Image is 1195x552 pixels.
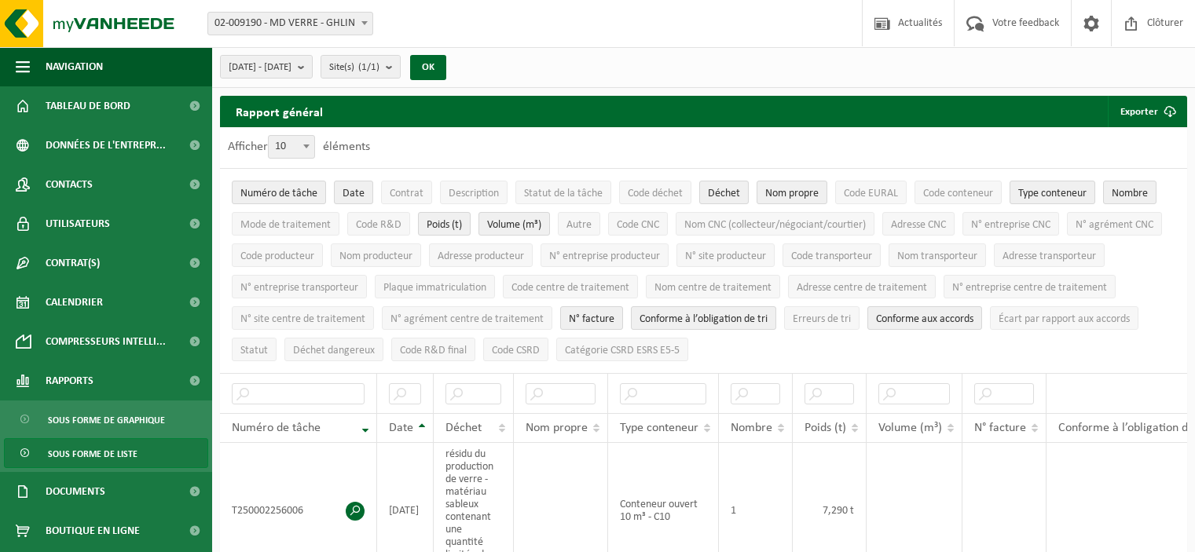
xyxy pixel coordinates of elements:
span: Poids (t) [427,219,462,231]
span: Code transporteur [791,250,872,262]
span: Numéro de tâche [232,422,321,434]
span: N° agrément centre de traitement [390,313,544,325]
button: Mode de traitementMode de traitement: Activate to sort [232,212,339,236]
span: Déchet dangereux [293,345,375,356]
span: Adresse CNC [891,219,946,231]
span: Code EURAL [844,188,898,199]
span: N° entreprise transporteur [240,282,358,294]
button: Écart par rapport aux accordsÉcart par rapport aux accords: Activate to sort [990,306,1138,330]
button: Plaque immatriculationPlaque immatriculation: Activate to sort [375,275,495,298]
span: Nombre [1112,188,1148,199]
span: Documents [46,472,105,511]
button: DéchetDéchet: Activate to sort [699,181,749,204]
button: Adresse transporteurAdresse transporteur: Activate to sort [994,243,1105,267]
button: Nom transporteurNom transporteur: Activate to sort [889,243,986,267]
button: Nom centre de traitementNom centre de traitement: Activate to sort [646,275,780,298]
span: Sous forme de graphique [48,405,165,435]
span: Type conteneur [620,422,698,434]
span: Conforme à l’obligation de tri [640,313,768,325]
span: Nom propre [526,422,588,434]
label: Afficher éléments [228,141,370,153]
button: Nom CNC (collecteur/négociant/courtier)Nom CNC (collecteur/négociant/courtier): Activate to sort [676,212,874,236]
button: Adresse CNCAdresse CNC: Activate to sort [882,212,955,236]
span: Déchet [708,188,740,199]
button: ContratContrat: Activate to sort [381,181,432,204]
button: Code conteneurCode conteneur: Activate to sort [915,181,1002,204]
button: N° site centre de traitementN° site centre de traitement: Activate to sort [232,306,374,330]
span: Calendrier [46,283,103,322]
span: Navigation [46,47,103,86]
count: (1/1) [358,62,379,72]
button: Code producteurCode producteur: Activate to sort [232,243,323,267]
span: Nom transporteur [897,250,977,262]
button: Exporter [1108,96,1186,127]
span: Nom producteur [339,250,412,262]
button: Code R&DCode R&amp;D: Activate to sort [347,212,410,236]
button: Code CSRDCode CSRD: Activate to sort [483,338,548,361]
span: Type conteneur [1018,188,1087,199]
span: Statut [240,345,268,356]
span: Sous forme de liste [48,439,137,469]
button: Déchet dangereux : Activate to sort [284,338,383,361]
button: Numéro de tâcheNuméro de tâche: Activate to remove sorting [232,181,326,204]
span: Nom centre de traitement [654,282,772,294]
button: N° entreprise CNCN° entreprise CNC: Activate to sort [962,212,1059,236]
span: 02-009190 - MD VERRE - GHLIN [208,13,372,35]
button: OK [410,55,446,80]
span: Contrat [390,188,423,199]
button: N° site producteurN° site producteur : Activate to sort [676,243,775,267]
span: Description [449,188,499,199]
button: DateDate: Activate to sort [334,181,373,204]
button: Nom propreNom propre: Activate to sort [757,181,827,204]
span: 10 [269,136,314,158]
button: Conforme à l’obligation de tri : Activate to sort [631,306,776,330]
span: N° facture [569,313,614,325]
button: Code R&D finalCode R&amp;D final: Activate to sort [391,338,475,361]
span: N° entreprise CNC [971,219,1050,231]
span: Contrat(s) [46,243,100,283]
button: Volume (m³)Volume (m³): Activate to sort [478,212,550,236]
button: N° factureN° facture: Activate to sort [560,306,623,330]
span: Date [343,188,365,199]
button: NombreNombre: Activate to sort [1103,181,1157,204]
span: Statut de la tâche [524,188,603,199]
span: Adresse centre de traitement [797,282,927,294]
span: Adresse producteur [438,250,524,262]
button: Type conteneurType conteneur: Activate to sort [1010,181,1095,204]
button: [DATE] - [DATE] [220,55,313,79]
span: [DATE] - [DATE] [229,56,291,79]
button: Adresse producteurAdresse producteur: Activate to sort [429,243,533,267]
span: Code déchet [628,188,683,199]
span: Site(s) [329,56,379,79]
button: N° entreprise transporteurN° entreprise transporteur: Activate to sort [232,275,367,298]
button: Statut de la tâcheStatut de la tâche: Activate to sort [515,181,611,204]
span: Compresseurs intelli... [46,322,166,361]
span: 10 [268,135,315,159]
span: Boutique en ligne [46,511,140,550]
button: N° agrément centre de traitementN° agrément centre de traitement: Activate to sort [382,306,552,330]
button: Site(s)(1/1) [321,55,401,79]
span: Nombre [731,422,772,434]
span: Écart par rapport aux accords [999,313,1130,325]
span: Code conteneur [923,188,993,199]
button: N° entreprise producteurN° entreprise producteur: Activate to sort [541,243,669,267]
button: StatutStatut: Activate to sort [232,338,277,361]
span: Autre [566,219,592,231]
span: N° agrément CNC [1076,219,1153,231]
button: Nom producteurNom producteur: Activate to sort [331,243,421,267]
button: Catégorie CSRD ESRS E5-5Catégorie CSRD ESRS E5-5: Activate to sort [556,338,688,361]
button: DescriptionDescription: Activate to sort [440,181,508,204]
button: Code déchetCode déchet: Activate to sort [619,181,691,204]
span: Utilisateurs [46,204,110,243]
span: Nom propre [765,188,819,199]
button: Adresse centre de traitementAdresse centre de traitement: Activate to sort [788,275,936,298]
span: Poids (t) [805,422,846,434]
span: Code CNC [617,219,659,231]
span: Code R&D [356,219,401,231]
span: Code centre de traitement [511,282,629,294]
span: Volume (m³) [487,219,541,231]
button: Code EURALCode EURAL: Activate to sort [835,181,907,204]
span: Code CSRD [492,345,540,356]
a: Sous forme de liste [4,438,208,468]
span: N° site producteur [685,250,766,262]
